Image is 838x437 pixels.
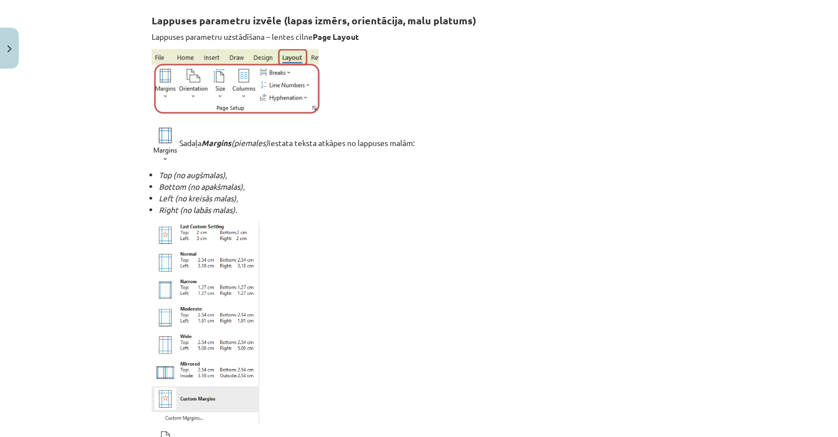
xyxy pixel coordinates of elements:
strong: Page Layout [313,32,359,41]
i: Left (no kreisās malas), [159,193,238,203]
i: Top (no augšmalas), [159,170,227,180]
p: Sadaļa iestata teksta atkāpes no lappuses malām: [152,126,686,163]
strong: Lappuses parametru izvēle (lapas izmērs, orientācija, malu platums) [152,14,476,27]
p: Lappuses parametru uzstādīšana – lentes cilne [152,31,686,43]
i: Bottom (no apakšmalas), [159,181,245,191]
i: Right (no labās malas). [159,205,237,215]
i: (piemales) [231,138,268,148]
img: icon-close-lesson-0947bae3869378f0d4975bcd49f059093ad1ed9edebbc8119c70593378902aed.svg [7,45,12,53]
i: Margins [201,138,231,148]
